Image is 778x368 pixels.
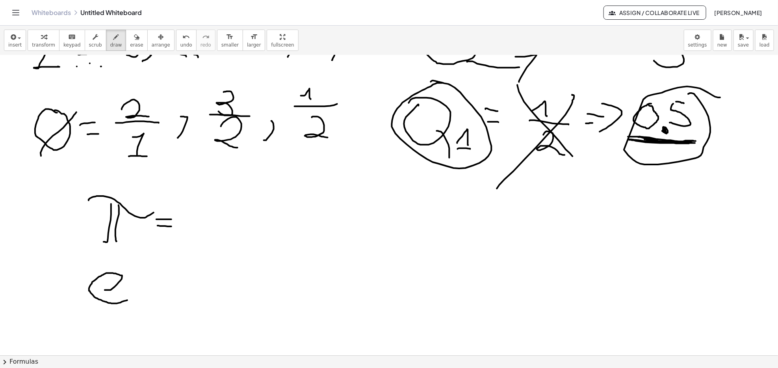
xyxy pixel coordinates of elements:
[180,42,192,48] span: undo
[733,30,754,51] button: save
[714,9,762,16] span: [PERSON_NAME]
[755,30,774,51] button: load
[106,30,126,51] button: draw
[221,42,239,48] span: smaller
[130,42,143,48] span: erase
[247,42,261,48] span: larger
[8,42,22,48] span: insert
[688,42,707,48] span: settings
[63,42,81,48] span: keypad
[28,30,59,51] button: transform
[4,30,26,51] button: insert
[182,32,190,42] i: undo
[201,42,211,48] span: redo
[738,42,749,48] span: save
[9,6,22,19] button: Toggle navigation
[152,42,170,48] span: arrange
[713,30,732,51] button: new
[59,30,85,51] button: keyboardkeypad
[32,42,55,48] span: transform
[32,9,71,17] a: Whiteboards
[89,42,102,48] span: scrub
[603,6,706,20] button: Assign / Collaborate Live
[68,32,76,42] i: keyboard
[610,9,700,16] span: Assign / Collaborate Live
[202,32,210,42] i: redo
[196,30,215,51] button: redoredo
[267,30,298,51] button: fullscreen
[126,30,147,51] button: erase
[684,30,711,51] button: settings
[271,42,294,48] span: fullscreen
[759,42,770,48] span: load
[110,42,122,48] span: draw
[250,32,258,42] i: format_size
[717,42,727,48] span: new
[226,32,234,42] i: format_size
[217,30,243,51] button: format_sizesmaller
[85,30,106,51] button: scrub
[708,6,769,20] button: [PERSON_NAME]
[147,30,175,51] button: arrange
[176,30,197,51] button: undoundo
[243,30,265,51] button: format_sizelarger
